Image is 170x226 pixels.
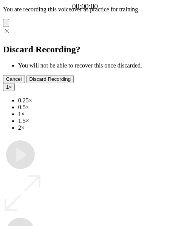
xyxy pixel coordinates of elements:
h2: Discard Recording? [3,44,167,55]
li: 1× [18,111,167,118]
span: 1 [6,84,9,90]
button: Cancel [3,75,25,83]
button: Discard Recording [26,75,74,83]
button: 1× [3,83,15,91]
li: 0.5× [18,104,167,111]
p: You are recording this voiceover as practice for training [3,6,167,13]
li: You will not be able to recover this once discarded. [18,62,167,69]
a: 00:00:00 [72,2,98,11]
li: 2× [18,124,167,131]
li: 1.5× [18,118,167,124]
li: 0.25× [18,97,167,104]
